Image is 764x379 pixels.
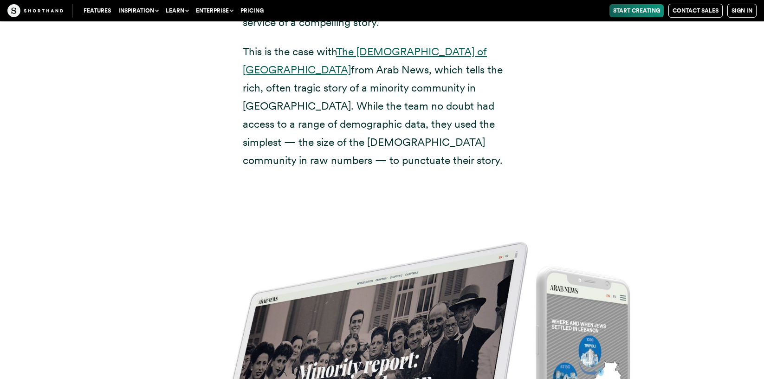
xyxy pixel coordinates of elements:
[115,4,162,17] button: Inspiration
[80,4,115,17] a: Features
[7,4,63,17] img: The Craft
[243,43,521,170] p: This is the case with from Arab News, which tells the rich, often tragic story of a minority comm...
[192,4,237,17] button: Enterprise
[243,45,487,76] a: The [DEMOGRAPHIC_DATA] of [GEOGRAPHIC_DATA]
[668,4,723,18] a: Contact Sales
[162,4,192,17] button: Learn
[609,4,664,17] a: Start Creating
[237,4,267,17] a: Pricing
[727,4,757,18] a: Sign in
